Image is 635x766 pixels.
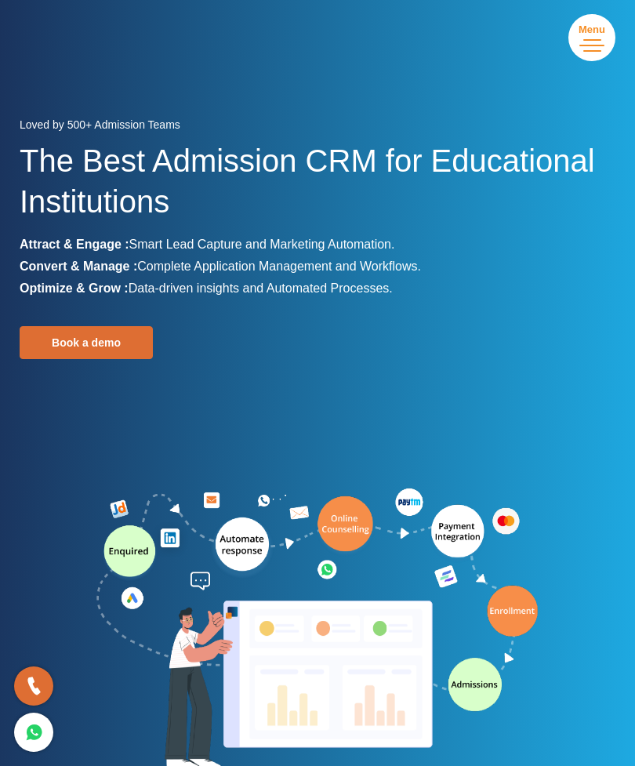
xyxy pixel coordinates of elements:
[20,260,137,273] b: Convert & Manage :
[20,140,615,234] h1: The Best Admission CRM for Educational Institutions
[137,260,421,273] span: Complete Application Management and Workflows.
[20,238,129,251] b: Attract & Engage :
[568,14,615,61] button: Toggle navigation
[20,281,129,295] b: Optimize & Grow :
[20,326,153,359] a: Book a demo
[129,281,393,295] span: Data-driven insights and Automated Processes.
[129,238,395,251] span: Smart Lead Capture and Marketing Automation.
[20,114,615,140] div: Loved by 500+ Admission Teams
